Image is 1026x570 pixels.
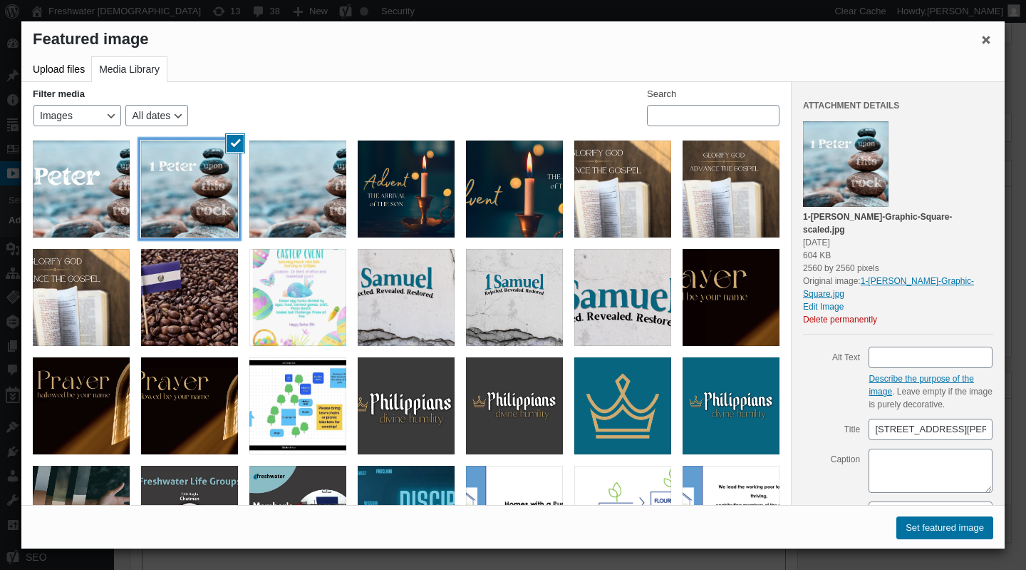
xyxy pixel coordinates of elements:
[647,89,676,98] label: Search
[803,448,860,469] label: Caption
[896,516,993,539] button: Set featured image
[27,243,135,352] li: Glorify God Advance the Gospel (1)
[803,236,993,249] div: [DATE]
[569,135,677,243] li: Glorify God Advance the Gospel
[803,501,860,522] label: Description
[33,89,85,98] h2: Filter media
[91,56,167,82] button: Media Library
[803,276,974,299] a: 1-[PERSON_NAME]-Graphic-Square.jpg
[244,352,352,460] li: Elizabeth Ave Map
[460,135,569,243] li: Advent 1
[803,249,993,262] div: 604 KB
[803,300,993,313] a: Edit Image
[135,243,244,352] li: Screenshot-2024-05-06-13.25.40
[27,352,135,460] li: prayerpod
[569,352,677,460] li: Philippians blue crown square
[869,372,993,411] p: . Leave empty if the image is purely decorative.
[27,135,135,243] li: 1 Peter Graphic
[803,210,993,236] div: 1-[PERSON_NAME]-Graphic-Square-scaled.jpg
[460,352,569,460] li: Philippians grey graphic square
[869,374,973,397] a: Describe the purpose of the image
[803,99,993,112] h2: Attachment Details
[803,315,877,325] button: Delete permanently
[352,460,460,569] li: 1
[569,243,677,352] li: 1 Samuel 2
[21,21,1005,57] h1: Featured image
[677,135,785,243] li: Glorify God Advance the Gospel square
[135,460,244,569] li: lifegroupleaderpics
[677,460,785,569] li: Slide1
[803,210,993,326] div: Original image:
[26,57,92,82] button: Upload files
[244,460,352,569] li: MembersMeeting22623
[803,418,860,439] label: Title
[677,243,785,352] li: IMG_2541
[803,346,860,367] label: Alt Text
[569,460,677,569] li: Slide3
[135,135,244,243] li: 1 Peter Graphic Square
[135,352,244,460] li: 3-22
[460,460,569,569] li: Slide2
[244,243,352,352] li: Screenshot 2024-03-20 21.26.12
[27,460,135,569] li: Philippians official graphic horizontal
[352,135,460,243] li: Advent 3
[244,135,352,243] li: 1 Peter Graphic
[352,243,460,352] li: 1 Samuel 2
[460,243,569,352] li: 1 Samuel square
[352,352,460,460] li: Philippians grey large graphic
[803,262,993,275] div: 2560 by 2560 pixels
[677,352,785,460] li: Philippians blue graphic squrae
